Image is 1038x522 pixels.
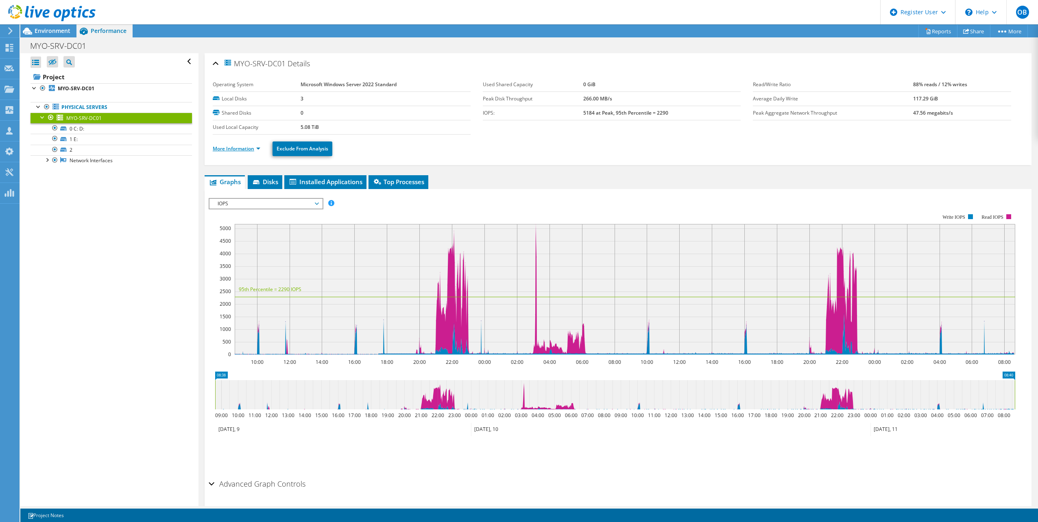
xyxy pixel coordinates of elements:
[731,412,744,419] text: 16:00
[510,359,523,365] text: 02:00
[220,225,231,232] text: 5000
[222,338,231,345] text: 500
[220,326,231,333] text: 1000
[220,288,231,295] text: 2500
[753,95,913,103] label: Average Daily Write
[478,359,491,365] text: 00:00
[31,102,192,113] a: Physical Servers
[803,359,816,365] text: 20:00
[770,359,783,365] text: 18:00
[831,412,843,419] text: 22:00
[209,476,305,492] h2: Advanced Graph Controls
[31,145,192,155] a: 2
[753,109,913,117] label: Peak Aggregate Network Throughput
[997,412,1010,419] text: 08:00
[91,27,126,35] span: Performance
[990,25,1028,37] a: More
[381,412,394,419] text: 19:00
[220,275,231,282] text: 3000
[957,25,990,37] a: Share
[431,412,444,419] text: 22:00
[31,134,192,144] a: 1 E:
[348,412,360,419] text: 17:00
[31,113,192,123] a: MYO-SRV-DC01
[298,412,311,419] text: 14:00
[614,412,627,419] text: 09:00
[814,412,826,419] text: 21:00
[413,359,425,365] text: 20:00
[748,412,760,419] text: 17:00
[22,510,70,520] a: Project Notes
[214,199,318,209] span: IOPS
[543,359,556,365] text: 04:00
[288,59,310,68] span: Details
[215,412,227,419] text: 09:00
[515,412,527,419] text: 03:00
[738,359,750,365] text: 16:00
[965,359,978,365] text: 06:00
[273,141,332,156] a: Exclude From Analysis
[281,412,294,419] text: 13:00
[608,359,621,365] text: 08:00
[35,27,70,35] span: Environment
[681,412,693,419] text: 13:00
[897,412,910,419] text: 02:00
[705,359,718,365] text: 14:00
[209,178,241,186] span: Graphs
[913,109,953,116] b: 47.56 megabits/s
[483,109,583,117] label: IOPS:
[965,9,973,16] svg: \n
[918,25,957,37] a: Reports
[583,81,595,88] b: 0 GiB
[398,412,410,419] text: 20:00
[835,359,848,365] text: 22:00
[781,412,794,419] text: 19:00
[1016,6,1029,19] span: OB
[901,359,913,365] text: 02:00
[483,95,583,103] label: Peak Disk Throughput
[220,250,231,257] text: 4000
[914,412,927,419] text: 03:00
[31,83,192,94] a: MYO-SRV-DC01
[673,359,685,365] text: 12:00
[220,300,231,307] text: 2000
[631,412,643,419] text: 10:00
[331,412,344,419] text: 16:00
[913,81,967,88] b: 88% reads / 12% writes
[942,214,965,220] text: Write IOPS
[220,313,231,320] text: 1500
[581,412,593,419] text: 07:00
[31,70,192,83] a: Project
[228,351,231,358] text: 0
[66,115,102,122] span: MYO-SRV-DC01
[714,412,727,419] text: 15:00
[248,412,261,419] text: 11:00
[31,155,192,166] a: Network Interfaces
[464,412,477,419] text: 00:00
[220,237,231,244] text: 4500
[301,95,303,102] b: 3
[964,412,977,419] text: 06:00
[315,412,327,419] text: 15:00
[583,95,612,102] b: 266.00 MB/s
[26,41,99,50] h1: MYO-SRV-DC01
[58,85,94,92] b: MYO-SRV-DC01
[483,80,583,89] label: Used Shared Capacity
[847,412,860,419] text: 23:00
[348,359,360,365] text: 16:00
[933,359,946,365] text: 04:00
[448,412,460,419] text: 23:00
[251,359,263,365] text: 10:00
[753,80,913,89] label: Read/Write Ratio
[998,359,1010,365] text: 08:00
[931,412,943,419] text: 04:00
[881,412,893,419] text: 01:00
[698,412,710,419] text: 14:00
[373,178,424,186] span: Top Processes
[31,123,192,134] a: 0 C: D:
[481,412,494,419] text: 01:00
[252,178,278,186] span: Disks
[239,286,301,293] text: 95th Percentile = 2290 IOPS
[576,359,588,365] text: 06:00
[265,412,277,419] text: 12:00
